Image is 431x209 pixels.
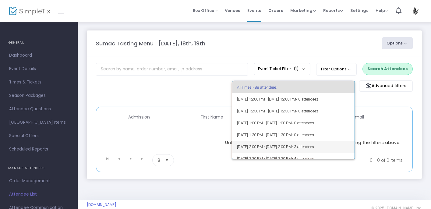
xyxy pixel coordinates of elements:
[292,144,314,149] span: • 3 attendees
[237,153,350,165] span: [DATE] 2:30 PM - [DATE] 2:30 PM
[237,81,350,93] span: All Times • 88 attendees
[237,117,350,129] span: [DATE] 1:00 PM - [DATE] 1:00 PM
[292,156,314,161] span: • 4 attendees
[296,109,318,113] span: • 0 attendees
[237,105,350,117] span: [DATE] 12:30 PM - [DATE] 12:30 PM
[237,129,350,141] span: [DATE] 1:30 PM - [DATE] 1:30 PM
[292,133,314,137] span: • 0 attendees
[296,97,318,101] span: • 0 attendees
[237,141,350,153] span: [DATE] 2:00 PM - [DATE] 2:00 PM
[237,93,350,105] span: [DATE] 12:00 PM - [DATE] 12:00 PM
[292,121,314,125] span: • 0 attendees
